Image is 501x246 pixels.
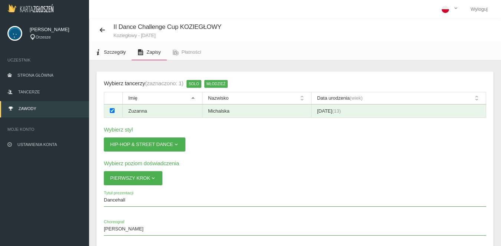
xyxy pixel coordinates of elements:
img: Logo [7,4,53,12]
input: Tytuł prezentacji [104,193,486,207]
span: Szczegóły [104,49,126,55]
span: Tancerze [18,90,40,94]
td: [DATE] [311,104,486,118]
a: Płatności [167,44,207,60]
span: Ustawienia konta [17,142,57,147]
span: Strona główna [17,73,53,77]
a: Szczegóły [89,44,132,60]
div: Wybierz tancerzy [104,79,184,88]
span: Młodzież [204,80,228,87]
button: HIP-HOP & STREET DANCE [104,137,185,152]
span: Płatności [182,49,201,55]
img: svg [7,26,22,41]
div: Orzesze [30,34,82,40]
span: (wiek) [350,95,363,101]
th: Imię [123,92,202,104]
span: (13) [332,108,341,114]
span: Zawody [19,106,36,111]
button: Pierwszy krok [104,171,162,185]
span: Uczestnik [7,56,82,64]
span: Solo [187,80,201,87]
span: [PERSON_NAME] [30,26,82,33]
small: Koziegłowy - [DATE] [113,33,221,38]
input: Choreograf [104,222,486,236]
span: II Dance Challenge Cup KOZIEGŁOWY [113,23,221,30]
th: Data urodzenia [311,92,486,104]
h6: Wybierz styl [104,125,486,134]
h6: Wybierz poziom doświadczenia [104,159,486,167]
span: Moje konto [7,126,82,133]
td: Michalska [202,104,311,118]
th: Nazwisko [202,92,311,104]
span: Zapisy [146,49,161,55]
span: (zaznaczono: 1) [145,80,183,86]
a: Zapisy [132,44,167,60]
td: Zuzanna [123,104,202,118]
